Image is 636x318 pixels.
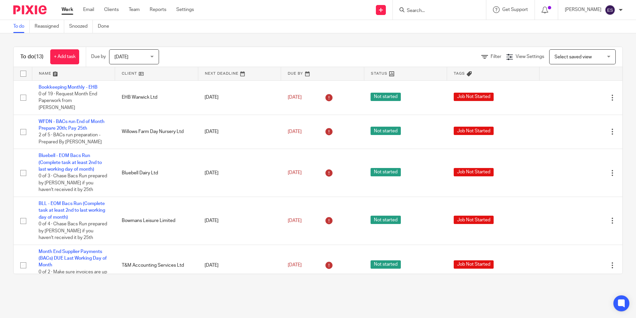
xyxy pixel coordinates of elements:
a: Email [83,6,94,13]
td: [DATE] [198,245,281,286]
a: Snoozed [69,20,93,33]
a: WFDN - BACs run End of Month Prepare 20th; Pay 25th [39,119,104,131]
a: To do [13,20,30,33]
span: [DATE] [288,170,302,175]
input: Search [406,8,466,14]
span: Filter [491,54,501,59]
img: svg%3E [605,5,615,15]
a: Reassigned [35,20,64,33]
p: [PERSON_NAME] [565,6,601,13]
span: 0 of 3 · Chase Bacs Run prepared by [PERSON_NAME] if you haven't received it by 25th [39,174,107,192]
td: [DATE] [198,197,281,245]
a: Team [129,6,140,13]
td: Bowmans Leisure Limited [115,197,198,245]
span: Tags [454,72,465,75]
p: Due by [91,53,106,60]
span: [DATE] [288,129,302,134]
span: (13) [34,54,44,59]
span: Get Support [502,7,528,12]
span: Not started [371,93,401,101]
td: T&M Accounting Services Ltd [115,245,198,286]
span: Not started [371,168,401,176]
td: Bluebell Dairy Ltd [115,149,198,197]
span: [DATE] [288,95,302,100]
span: Job Not Started [454,216,494,224]
span: 0 of 19 · Request Month End Paperwork from [PERSON_NAME] [39,92,97,110]
span: 0 of 4 · Chase Bacs Run prepared by [PERSON_NAME] if you haven't received it by 25th [39,222,107,240]
span: Job Not Started [454,260,494,269]
span: Select saved view [555,55,592,59]
a: Clients [104,6,119,13]
span: 2 of 5 · BACs run preparation - Prepared By [PERSON_NAME] [39,133,102,144]
span: [DATE] [114,55,128,59]
span: Job Not Started [454,127,494,135]
a: Reports [150,6,166,13]
a: Settings [176,6,194,13]
a: + Add task [50,49,79,64]
td: [DATE] [198,149,281,197]
span: [DATE] [288,263,302,268]
a: Done [98,20,114,33]
span: Not started [371,260,401,269]
span: Job Not Started [454,168,494,176]
span: View Settings [516,54,544,59]
a: Month End Supplier Payments (BACs) DUE Last Working Day of Month [39,249,107,268]
img: Pixie [13,5,47,14]
td: Willows Farm Day Nursery Ltd [115,115,198,149]
span: Job Not Started [454,93,494,101]
a: Bluebell - EOM Bacs Run (Complete task at least 2nd to last working day of month) [39,153,102,172]
span: [DATE] [288,218,302,223]
a: Bookkeeping Monthly - EHB [39,85,97,90]
td: [DATE] [198,115,281,149]
span: Not started [371,216,401,224]
td: [DATE] [198,80,281,115]
td: EHB Warwick Ltd [115,80,198,115]
a: Work [62,6,73,13]
span: Not started [371,127,401,135]
span: 0 of 2 · Make sure invoices are up to date [39,270,107,281]
h1: To do [20,53,44,60]
a: BLL - EOM Bacs Run (Complete task at least 2nd to last working day of month) [39,201,105,220]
